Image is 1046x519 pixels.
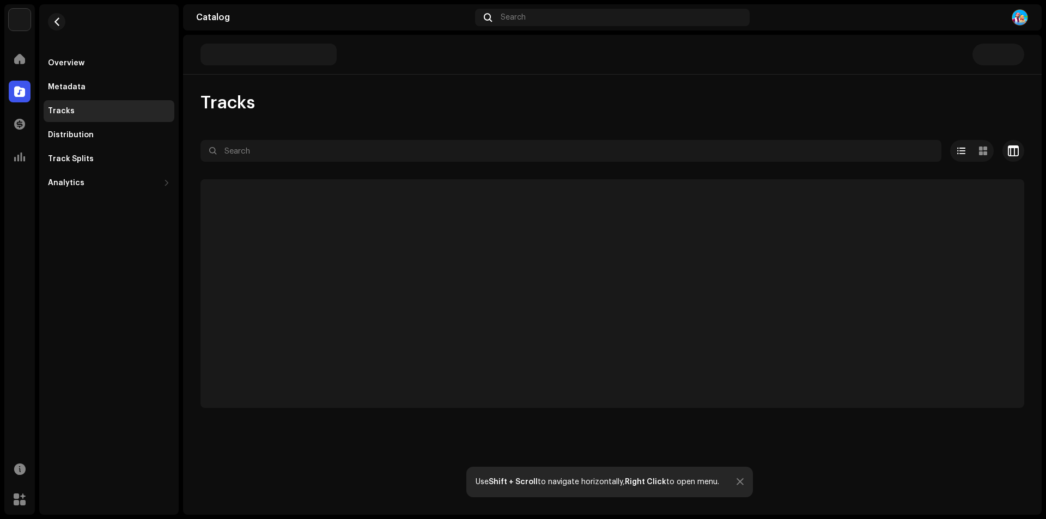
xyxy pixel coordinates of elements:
[200,92,255,114] span: Tracks
[44,124,174,146] re-m-nav-item: Distribution
[44,52,174,74] re-m-nav-item: Overview
[44,76,174,98] re-m-nav-item: Metadata
[48,155,94,163] div: Track Splits
[476,478,719,486] div: Use to navigate horizontally, to open menu.
[196,13,471,22] div: Catalog
[44,100,174,122] re-m-nav-item: Tracks
[489,478,538,486] strong: Shift + Scroll
[48,83,86,91] div: Metadata
[1011,9,1029,26] img: 2ec38b53-635b-4fae-a0ee-5cd9029c1f0a
[625,478,666,486] strong: Right Click
[9,9,31,30] img: bb356b9b-6e90-403f-adc8-c282c7c2e227
[501,13,526,22] span: Search
[200,140,941,162] input: Search
[44,172,174,194] re-m-nav-dropdown: Analytics
[44,148,174,170] re-m-nav-item: Track Splits
[48,179,84,187] div: Analytics
[48,131,94,139] div: Distribution
[48,107,75,115] div: Tracks
[48,59,84,68] div: Overview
